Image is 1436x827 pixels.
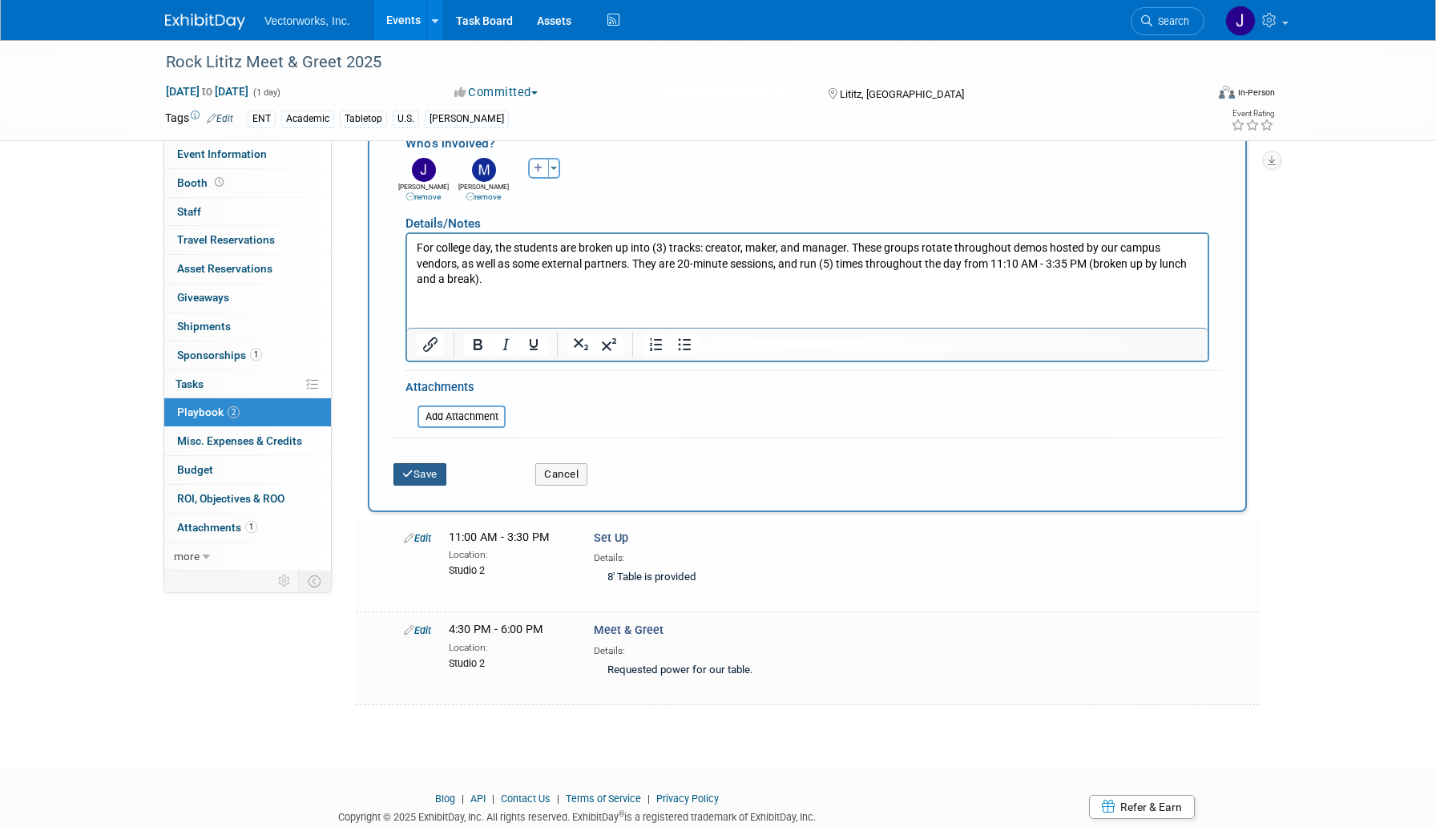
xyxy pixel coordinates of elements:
[449,84,544,101] button: Committed
[594,639,1006,658] div: Details:
[643,793,654,805] span: |
[165,14,245,30] img: ExhibitDay
[1237,87,1275,99] div: In-Person
[164,456,331,484] a: Budget
[271,571,299,591] td: Personalize Event Tab Strip
[405,379,506,400] div: Attachments
[449,655,570,671] div: Studio 2
[164,427,331,455] a: Misc. Expenses & Credits
[177,463,213,476] span: Budget
[177,291,229,304] span: Giveaways
[1219,86,1235,99] img: Format-Inperson.png
[594,547,1006,565] div: Details:
[520,333,547,356] button: Underline
[393,463,446,486] button: Save
[248,111,276,127] div: ENT
[264,14,350,27] span: Vectorworks, Inc.
[594,658,1006,684] div: Requested power for our table.
[177,320,231,333] span: Shipments
[435,793,455,805] a: Blog
[449,562,570,578] div: Studio 2
[165,110,233,128] td: Tags
[252,87,280,98] span: (1 day)
[165,806,989,825] div: Copyright © 2025 ExhibitDay, Inc. All rights reserved. ExhibitDay is a registered trademark of Ex...
[175,377,204,390] span: Tasks
[164,543,331,571] a: more
[164,198,331,226] a: Staff
[643,333,670,356] button: Numbered list
[174,550,200,563] span: more
[472,158,496,182] img: M.jpg
[1225,6,1256,36] img: Jennifer Hart
[492,333,519,356] button: Italic
[671,333,698,356] button: Bullet list
[212,176,227,188] span: Booth not reserved yet
[470,793,486,805] a: API
[404,624,431,636] a: Edit
[250,349,262,361] span: 1
[164,341,331,369] a: Sponsorships1
[228,406,240,418] span: 2
[535,463,587,486] button: Cancel
[207,113,233,124] a: Edit
[566,793,641,805] a: Terms of Service
[488,793,498,805] span: |
[177,176,227,189] span: Booth
[1152,15,1189,27] span: Search
[567,333,595,356] button: Subscript
[164,514,331,542] a: Attachments1
[164,140,331,168] a: Event Information
[594,623,664,637] span: Meet & Greet
[449,546,570,562] div: Location:
[245,521,257,533] span: 1
[164,255,331,283] a: Asset Reservations
[393,111,419,127] div: U.S.
[594,531,628,545] span: Set Up
[449,639,570,655] div: Location:
[177,521,257,534] span: Attachments
[340,111,387,127] div: Tabletop
[164,169,331,197] a: Booth
[177,147,267,160] span: Event Information
[177,492,284,505] span: ROI, Objectives & ROO
[165,84,249,99] span: [DATE] [DATE]
[177,434,302,447] span: Misc. Expenses & Credits
[299,571,332,591] td: Toggle Event Tabs
[407,234,1208,328] iframe: Rich Text Area
[177,349,262,361] span: Sponsorships
[405,203,1209,232] div: Details/Notes
[840,88,964,100] span: Lititz, [GEOGRAPHIC_DATA]
[1131,7,1204,35] a: Search
[619,809,624,818] sup: ®
[464,333,491,356] button: Bold
[449,530,550,544] span: 11:00 AM - 3:30 PM
[449,623,543,636] span: 4:30 PM - 6:00 PM
[458,793,468,805] span: |
[412,158,436,182] img: J.jpg
[466,192,501,201] a: remove
[594,565,1006,591] div: 8' Table is provided
[177,405,240,418] span: Playbook
[177,205,201,218] span: Staff
[164,313,331,341] a: Shipments
[177,233,275,246] span: Travel Reservations
[281,111,334,127] div: Academic
[164,398,331,426] a: Playbook2
[397,182,450,203] div: [PERSON_NAME]
[164,226,331,254] a: Travel Reservations
[417,333,444,356] button: Insert/edit link
[553,793,563,805] span: |
[1231,110,1274,118] div: Event Rating
[1110,83,1275,107] div: Event Format
[595,333,623,356] button: Superscript
[177,262,272,275] span: Asset Reservations
[458,182,510,203] div: [PERSON_NAME]
[404,532,431,544] a: Edit
[406,192,441,201] a: remove
[656,793,719,805] a: Privacy Policy
[160,48,1180,77] div: Rock Lititz Meet & Greet 2025
[164,284,331,312] a: Giveaways
[164,370,331,398] a: Tasks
